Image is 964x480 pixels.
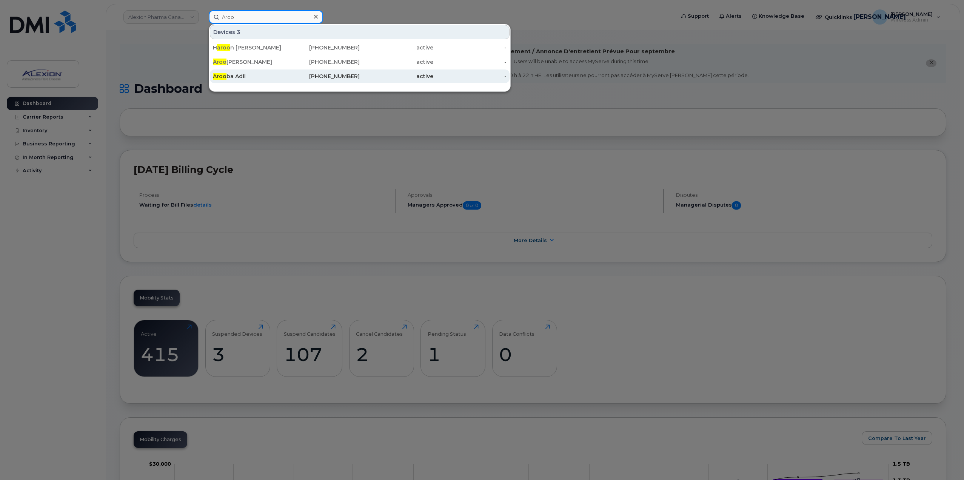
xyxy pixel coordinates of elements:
div: [PHONE_NUMBER] [286,58,360,66]
div: Devices [210,25,510,39]
span: Aroo [213,73,226,80]
span: Aroo [213,59,226,65]
div: ba Adil [213,73,286,80]
div: H n [PERSON_NAME] [213,44,286,51]
a: Arooba Adil[PHONE_NUMBER]active- [210,69,510,83]
div: [PERSON_NAME] [213,58,286,66]
span: 3 [237,28,240,36]
div: [PHONE_NUMBER] [286,44,360,51]
div: - [433,73,507,80]
span: aroo [217,44,230,51]
div: [PHONE_NUMBER] [286,73,360,80]
div: - [433,44,507,51]
a: Aroo[PERSON_NAME][PHONE_NUMBER]active- [210,55,510,69]
div: active [360,58,433,66]
a: Haroon [PERSON_NAME][PHONE_NUMBER]active- [210,41,510,54]
div: active [360,44,433,51]
div: active [360,73,433,80]
div: - [433,58,507,66]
